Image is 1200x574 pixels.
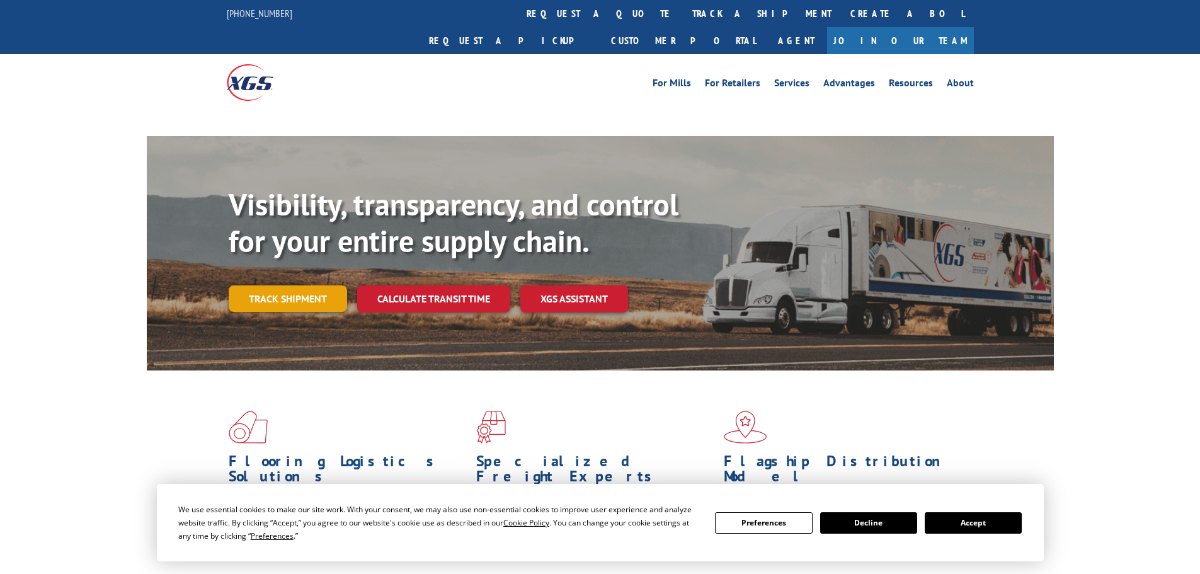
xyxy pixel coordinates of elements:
[653,78,691,92] a: For Mills
[715,512,812,534] button: Preferences
[520,285,628,313] a: XGS ASSISTANT
[823,78,875,92] a: Advantages
[889,78,933,92] a: Resources
[705,78,760,92] a: For Retailers
[251,531,294,541] span: Preferences
[724,411,767,444] img: xgs-icon-flagship-distribution-model-red
[827,27,974,54] a: Join Our Team
[774,78,809,92] a: Services
[765,27,827,54] a: Agent
[229,185,678,260] b: Visibility, transparency, and control for your entire supply chain.
[503,517,549,528] span: Cookie Policy
[357,285,510,313] a: Calculate transit time
[602,27,765,54] a: Customer Portal
[229,454,467,490] h1: Flooring Logistics Solutions
[476,454,714,490] h1: Specialized Freight Experts
[476,411,506,444] img: xgs-icon-focused-on-flooring-red
[178,503,700,542] div: We use essential cookies to make our site work. With your consent, we may also use non-essential ...
[420,27,602,54] a: Request a pickup
[724,454,962,490] h1: Flagship Distribution Model
[229,285,347,312] a: Track shipment
[947,78,974,92] a: About
[229,411,268,444] img: xgs-icon-total-supply-chain-intelligence-red
[157,484,1044,561] div: Cookie Consent Prompt
[925,512,1022,534] button: Accept
[820,512,917,534] button: Decline
[227,7,292,20] a: [PHONE_NUMBER]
